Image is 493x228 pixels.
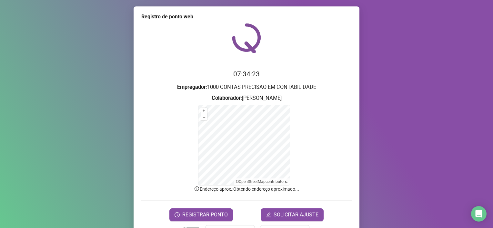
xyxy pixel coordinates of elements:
strong: Colaborador [212,95,241,101]
span: REGISTRAR PONTO [182,211,228,219]
h3: : [PERSON_NAME] [141,94,352,102]
span: edit [266,212,271,217]
button: REGISTRAR PONTO [169,208,233,221]
button: editSOLICITAR AJUSTE [261,208,324,221]
a: OpenStreetMap [239,179,266,184]
strong: Empregador [177,84,206,90]
time: 07:34:23 [233,70,260,78]
img: QRPoint [232,23,261,53]
button: + [201,108,207,114]
button: – [201,114,207,120]
div: Open Intercom Messenger [471,206,487,222]
li: © contributors. [236,179,288,184]
h3: : 1000 CONTAS PRECISAO EM CONTABILIDADE [141,83,352,91]
div: Registro de ponto web [141,13,352,21]
p: Endereço aprox. : Obtendo endereço aproximado... [141,185,352,193]
span: clock-circle [175,212,180,217]
span: SOLICITAR AJUSTE [274,211,318,219]
span: info-circle [194,186,200,192]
